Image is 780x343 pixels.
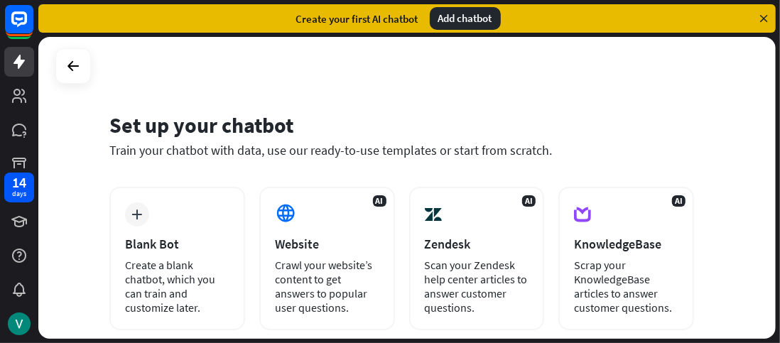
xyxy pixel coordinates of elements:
div: Scan your Zendesk help center articles to answer customer questions. [425,258,529,315]
div: Website [275,236,379,252]
div: 14 [12,176,26,189]
i: plus [132,209,143,219]
div: Create your first AI chatbot [296,12,418,26]
div: Blank Bot [125,236,229,252]
div: KnowledgeBase [574,236,678,252]
div: Scrap your KnowledgeBase articles to answer customer questions. [574,258,678,315]
div: Set up your chatbot [109,111,694,138]
div: Train your chatbot with data, use our ready-to-use templates or start from scratch. [109,142,694,158]
span: AI [522,195,536,207]
a: 14 days [4,173,34,202]
div: Crawl your website’s content to get answers to popular user questions. [275,258,379,315]
div: Zendesk [425,236,529,252]
span: AI [672,195,686,207]
button: Open LiveChat chat widget [11,6,54,48]
div: Add chatbot [430,7,501,30]
div: days [12,189,26,199]
div: Create a blank chatbot, which you can train and customize later. [125,258,229,315]
span: AI [373,195,386,207]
